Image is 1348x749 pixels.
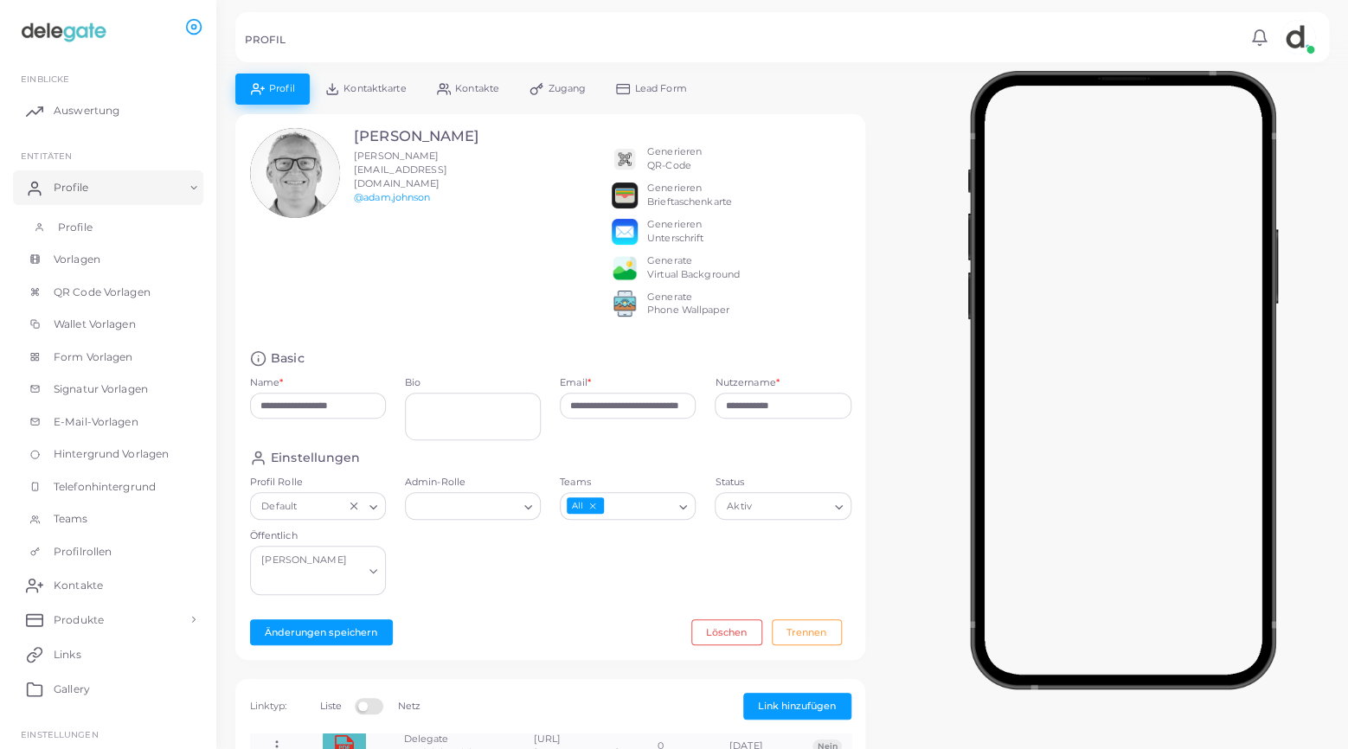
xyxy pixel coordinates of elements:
[635,84,687,93] span: Lead Form
[691,619,762,645] button: Löschen
[612,182,638,208] img: apple-wallet.png
[560,476,696,490] label: Teams
[758,700,836,712] span: Link hinzufügen
[250,546,386,595] div: Search for option
[13,170,203,205] a: Profile
[560,376,591,390] label: Email
[612,291,638,317] img: 522fc3d1c3555ff804a1a379a540d0107ed87845162a92721bf5e2ebbcc3ae6c.png
[348,499,360,513] button: Clear Selected
[715,476,851,490] label: Status
[560,492,696,520] div: Search for option
[13,341,203,374] a: Form Vorlagen
[13,243,203,276] a: Vorlagen
[260,497,299,515] span: Default
[54,252,100,267] span: Vorlagen
[1281,20,1315,54] img: avatar
[13,276,203,309] a: QR Code Vorlagen
[548,84,586,93] span: Zugang
[13,93,203,128] a: Auswertung
[354,128,489,145] h3: [PERSON_NAME]
[320,700,343,714] label: Liste
[13,308,203,341] a: Wallet Vorlagen
[54,479,156,495] span: Telefonhintergrund
[743,693,851,719] button: Link hinzufügen
[967,71,1278,689] img: phone-mock.b55596b7.png
[54,180,88,195] span: Profile
[612,146,638,172] img: qr2.png
[54,446,169,462] span: Hintergrund Vorlagen
[21,150,72,161] span: ENTITÄTEN
[260,552,350,569] span: [PERSON_NAME]
[250,619,393,645] button: Änderungen speichern
[647,291,729,318] div: Generate Phone Wallpaper
[21,729,98,739] span: Einstellungen
[54,578,103,593] span: Kontakte
[250,529,386,543] label: Öffentlich
[54,103,119,118] span: Auswertung
[301,496,343,515] input: Search for option
[398,700,420,714] label: Netz
[772,619,842,645] button: Trennen
[413,496,517,515] input: Search for option
[455,84,499,93] span: Kontakte
[724,497,754,515] span: Aktiv
[647,218,703,246] div: Generieren Unterschrift
[1275,20,1319,54] a: avatar
[13,471,203,503] a: Telefonhintergrund
[13,567,203,602] a: Kontakte
[13,211,203,244] a: Profile
[54,511,88,527] span: Teams
[271,450,360,466] h4: Einstellungen
[54,317,136,332] span: Wallet Vorlagen
[612,255,638,281] img: e64e04433dee680bcc62d3a6779a8f701ecaf3be228fb80ea91b313d80e16e10.png
[54,285,151,300] span: QR Code Vorlagen
[16,16,112,48] img: logo
[343,84,406,93] span: Kontaktkarte
[58,220,93,235] span: Profile
[13,602,203,637] a: Produkte
[54,612,104,628] span: Produkte
[587,500,599,512] button: Deselect All
[606,496,672,515] input: Search for option
[354,191,430,203] a: @adam.johnson
[250,492,386,520] div: Search for option
[405,376,541,390] label: Bio
[54,647,81,663] span: Links
[245,34,286,46] h5: PROFIL
[647,145,702,173] div: Generieren QR-Code
[13,406,203,439] a: E-Mail-Vorlagen
[54,414,138,430] span: E-Mail-Vorlagen
[21,74,69,84] span: EINBLICKE
[250,476,386,490] label: Profil Rolle
[647,254,740,282] div: Generate Virtual Background
[13,438,203,471] a: Hintergrund Vorlagen
[250,700,287,712] span: Linktyp:
[755,496,827,515] input: Search for option
[13,535,203,568] a: Profilrollen
[715,376,779,390] label: Nutzername
[612,219,638,245] img: email.png
[647,182,732,209] div: Generieren Brieftaschenkarte
[13,637,203,671] a: Links
[54,544,112,560] span: Profilrollen
[54,682,90,697] span: Gallery
[405,492,541,520] div: Search for option
[567,497,604,514] span: All
[258,573,363,592] input: Search for option
[271,350,305,367] h4: Basic
[250,376,284,390] label: Name
[715,492,851,520] div: Search for option
[269,84,295,93] span: Profil
[354,150,447,189] span: [PERSON_NAME][EMAIL_ADDRESS][DOMAIN_NAME]
[54,381,148,397] span: Signatur Vorlagen
[13,373,203,406] a: Signatur Vorlagen
[13,503,203,535] a: Teams
[13,671,203,706] a: Gallery
[405,476,541,490] label: Admin-Rolle
[54,349,132,365] span: Form Vorlagen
